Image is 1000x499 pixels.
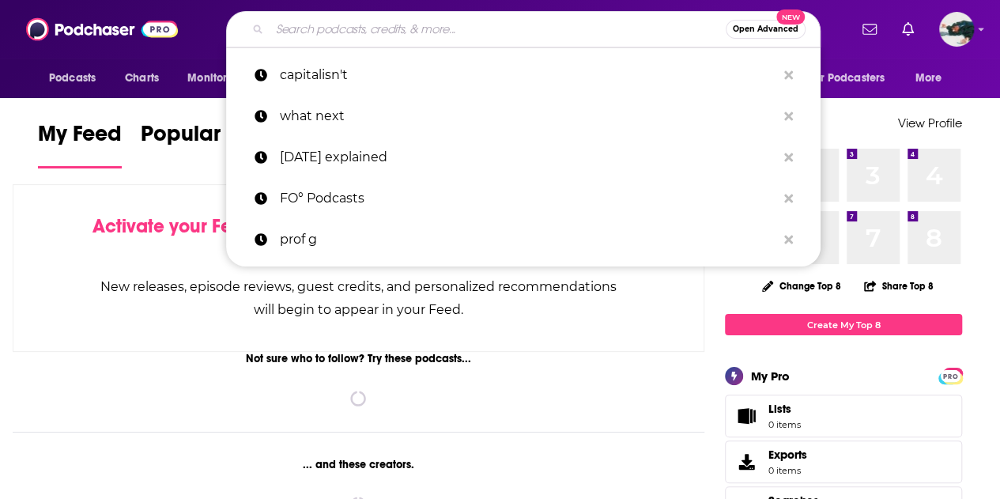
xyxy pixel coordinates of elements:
a: Exports [725,440,962,483]
div: Not sure who to follow? Try these podcasts... [13,352,704,365]
div: ... and these creators. [13,458,704,471]
a: PRO [941,369,960,381]
a: [DATE] explained [226,137,821,178]
a: Create My Top 8 [725,314,962,335]
span: Lists [768,402,801,416]
a: prof g [226,219,821,260]
span: 0 items [768,419,801,430]
div: by following Podcasts, Creators, Lists, and other Users! [92,215,625,261]
p: FO° Podcasts [280,178,776,219]
p: capitalisn't [280,55,776,96]
a: FO° Podcasts [226,178,821,219]
button: open menu [38,63,116,93]
span: My Feed [38,120,122,157]
a: capitalisn't [226,55,821,96]
p: today explained [280,137,776,178]
span: Monitoring [187,67,243,89]
img: User Profile [939,12,974,47]
button: Share Top 8 [863,270,934,301]
div: New releases, episode reviews, guest credits, and personalized recommendations will begin to appe... [92,275,625,321]
p: what next [280,96,776,137]
span: More [915,67,942,89]
a: Popular Feed [141,120,275,168]
span: Exports [730,451,762,473]
a: what next [226,96,821,137]
span: PRO [941,370,960,382]
a: Charts [115,63,168,93]
button: Open AdvancedNew [726,20,806,39]
button: Change Top 8 [753,276,851,296]
button: open menu [904,63,962,93]
button: open menu [798,63,908,93]
span: Activate your Feed [92,214,255,238]
a: Show notifications dropdown [896,16,920,43]
div: Search podcasts, credits, & more... [226,11,821,47]
a: Lists [725,395,962,437]
span: Logged in as fsg.publicity [939,12,974,47]
img: Podchaser - Follow, Share and Rate Podcasts [26,14,178,44]
a: My Feed [38,120,122,168]
span: Podcasts [49,67,96,89]
span: Popular Feed [141,120,275,157]
button: open menu [176,63,264,93]
span: Lists [768,402,791,416]
a: Show notifications dropdown [856,16,883,43]
span: Exports [768,448,807,462]
span: For Podcasters [809,67,885,89]
p: prof g [280,219,776,260]
div: My Pro [751,369,790,384]
input: Search podcasts, credits, & more... [270,17,726,42]
span: Charts [125,67,159,89]
span: 0 items [768,465,807,476]
button: Show profile menu [939,12,974,47]
span: Lists [730,405,762,427]
span: Open Advanced [733,25,798,33]
a: View Profile [898,115,962,130]
span: New [776,9,805,25]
